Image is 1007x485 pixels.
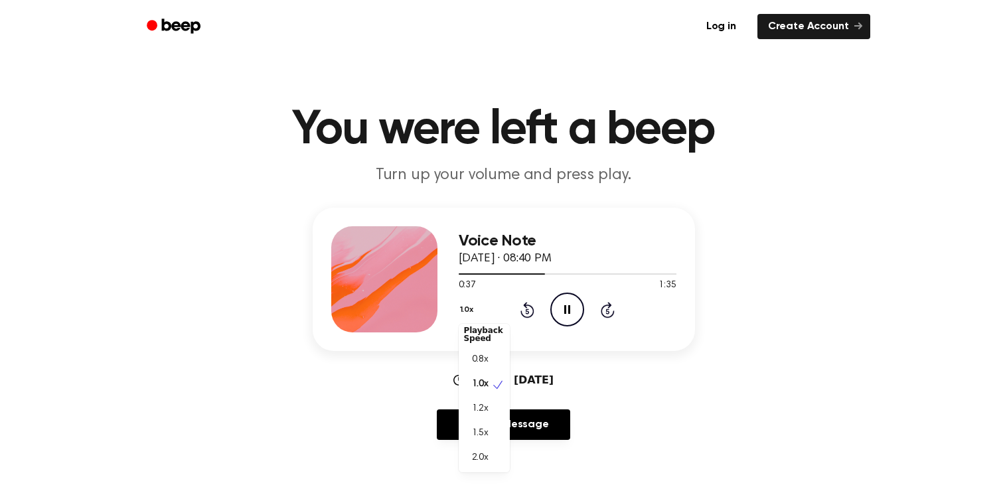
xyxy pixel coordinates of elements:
[472,378,489,391] span: 1.0x
[472,451,489,465] span: 2.0x
[459,324,510,472] div: 1.0x
[472,402,489,416] span: 1.2x
[459,299,479,321] button: 1.0x
[459,321,510,348] div: Playback Speed
[472,427,489,441] span: 1.5x
[472,353,489,367] span: 0.8x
